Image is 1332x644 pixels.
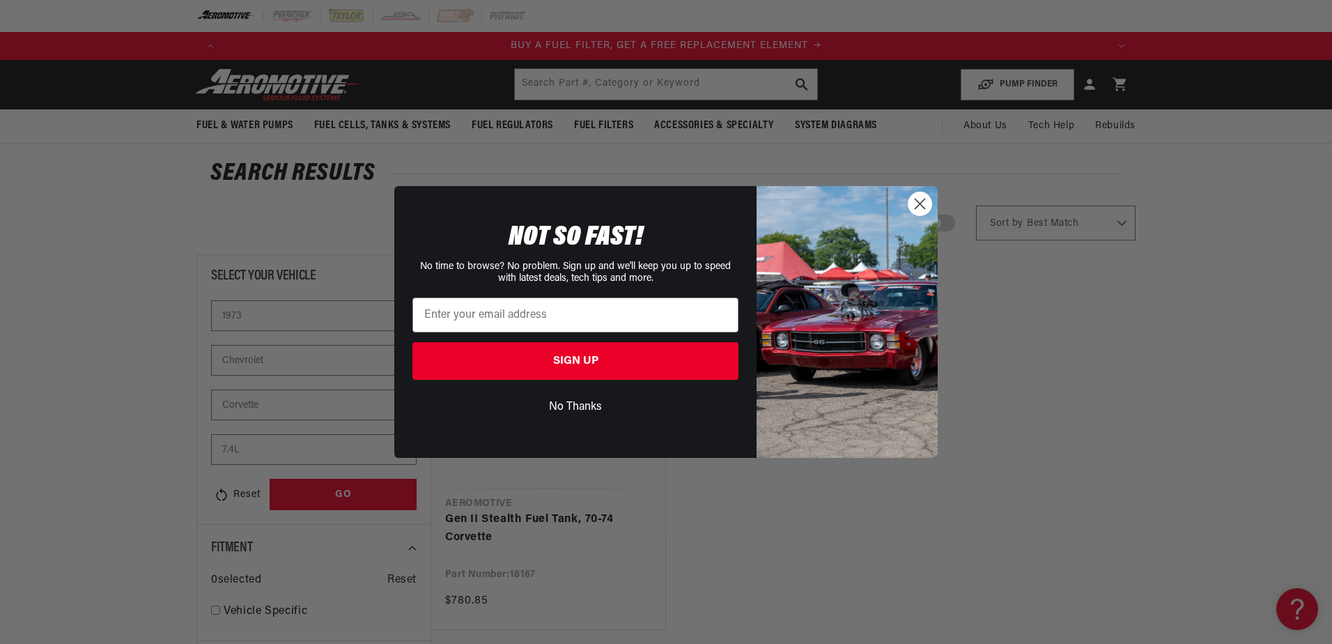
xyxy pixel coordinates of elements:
[412,394,738,420] button: No Thanks
[509,224,643,252] span: NOT SO FAST!
[412,342,738,380] button: SIGN UP
[412,298,738,332] input: Enter your email address
[757,186,938,458] img: 85cdd541-2605-488b-b08c-a5ee7b438a35.jpeg
[420,261,731,284] span: No time to browse? No problem. Sign up and we'll keep you up to speed with latest deals, tech tip...
[908,192,932,216] button: Close dialog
